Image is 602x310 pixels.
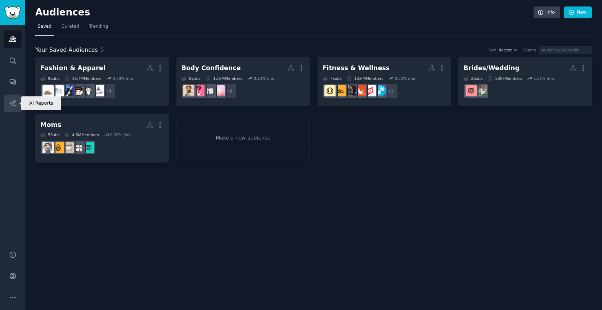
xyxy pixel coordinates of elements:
[206,76,242,81] div: 12.6M Members
[458,57,592,106] a: Brides/Wedding2Subs280kMembers1.51% /moWeddingattireapprovalweddingdress
[193,85,205,96] img: AskWomen
[534,6,560,19] a: Info
[40,132,59,137] div: 5 Sub s
[62,23,79,30] span: Curated
[4,6,21,19] img: GummySearch logo
[64,132,99,137] div: 4.5M Members
[110,132,131,137] div: 0.38 % /mo
[254,76,274,81] div: 0.13 % /mo
[35,21,54,36] a: Saved
[40,120,61,129] div: Moms
[534,76,554,81] div: 1.51 % /mo
[214,85,225,96] img: PlusSize
[83,142,94,153] img: Mommit
[63,85,74,96] img: fashion
[347,76,383,81] div: 10.6M Members
[113,76,133,81] div: 0.78 % /mo
[35,7,534,18] h2: Audiences
[523,47,536,53] div: Search
[323,64,390,73] div: Fitness & Wellness
[40,76,59,81] div: 9 Sub s
[395,76,415,81] div: 0.03 % /mo
[345,85,356,96] img: fitness30plus
[463,76,482,81] div: 2 Sub s
[89,23,108,30] span: Trending
[183,85,194,96] img: BodyPositive
[365,85,376,96] img: pelotoncycle
[488,76,522,81] div: 280k Members
[463,64,520,73] div: Brides/Wedding
[476,85,487,96] img: Weddingattireapproval
[53,142,64,153] img: NewParents
[318,57,451,106] a: Fitness & Wellness7Subs10.6MMembers0.03% /mo+1beginnerfitnesspelotoncyclepilatesfitness30plusxxfi...
[222,83,237,99] div: + 2
[53,85,64,96] img: ABraThatFits
[489,47,497,53] div: Sort
[87,21,111,36] a: Trending
[73,142,84,153] img: BabyBumps
[176,114,310,163] a: Make a new audience
[64,76,101,81] div: 16.7M Members
[63,142,74,153] img: beyondthebump
[324,85,336,96] img: 10s
[35,114,169,163] a: Moms5Subs4.5MMembers0.38% /moMommitBabyBumpsbeyondthebumpNewParentsworkingmoms
[38,23,51,30] span: Saved
[73,85,84,96] img: streetwear
[35,57,169,106] a: Fashion & Apparel9Subs16.7MMembers0.78% /mo+3MillennialsBuyItForLifestreetwearfashionABraThatFits...
[83,85,94,96] img: BuyItForLife
[499,47,518,53] button: Recent
[181,76,201,81] div: 6 Sub s
[334,85,346,96] img: xxfitness
[176,57,310,106] a: Body Confidence6Subs12.6MMembers0.13% /mo+2PlusSizeloseitAskWomenBodyPositive
[539,46,592,54] input: Audience/Subreddit
[375,85,386,96] img: beginnerfitness
[35,46,98,55] span: Your Saved Audiences
[42,142,54,153] img: workingmoms
[101,83,116,99] div: + 3
[383,83,398,99] div: + 1
[355,85,366,96] img: pilates
[100,46,104,53] span: 5
[93,85,104,96] img: Millennials
[42,85,54,96] img: fashionwomens35
[564,6,592,19] a: New
[181,64,241,73] div: Body Confidence
[59,21,82,36] a: Curated
[40,64,105,73] div: Fashion & Apparel
[466,85,477,96] img: weddingdress
[323,76,342,81] div: 7 Sub s
[203,85,215,96] img: loseit
[499,47,512,53] span: Recent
